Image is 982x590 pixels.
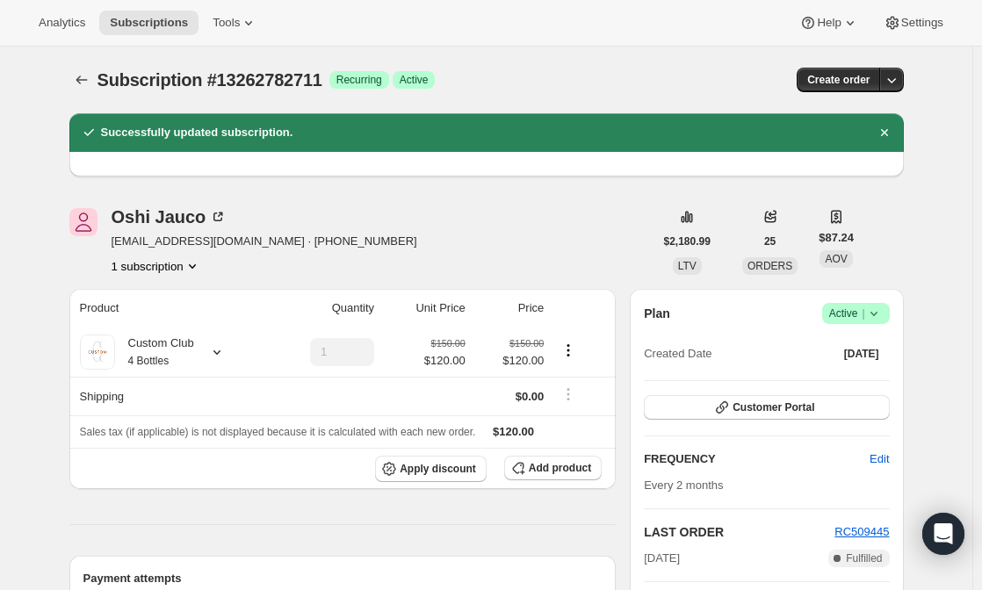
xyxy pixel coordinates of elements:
div: Open Intercom Messenger [922,513,964,555]
button: [DATE] [834,342,890,366]
span: LTV [678,260,697,272]
span: $87.24 [819,229,854,247]
span: Settings [901,16,943,30]
span: Edit [870,450,889,468]
button: Customer Portal [644,395,889,420]
button: Edit [859,445,899,473]
div: Oshi Jauco [112,208,227,226]
span: AOV [825,253,847,265]
span: $0.00 [516,390,545,403]
button: Product actions [112,257,201,275]
h2: Successfully updated subscription. [101,124,293,141]
span: Create order [807,73,870,87]
span: Recurring [336,73,382,87]
button: Dismiss notification [872,120,897,145]
button: $2,180.99 [653,229,721,254]
button: Add product [504,456,602,480]
button: Product actions [554,341,582,360]
span: Apply discount [400,462,476,476]
span: Every 2 months [644,478,723,492]
button: Help [789,11,869,35]
span: [DATE] [844,347,879,361]
button: 25 [754,229,786,254]
span: $2,180.99 [664,234,711,248]
button: Settings [873,11,954,35]
h2: FREQUENCY [644,450,870,468]
th: Shipping [69,377,267,415]
small: $150.00 [509,338,544,349]
th: Product [69,289,267,327]
span: Sales tax (if applicable) is not displayed because it is calculated with each new order. [80,426,476,438]
button: Subscriptions [99,11,199,35]
span: Add product [529,461,591,475]
span: Customer Portal [733,400,814,414]
a: RC509445 [834,525,889,538]
span: Active [400,73,429,87]
span: Tools [213,16,240,30]
span: | [862,306,864,320]
button: Shipping actions [554,385,582,404]
span: $120.00 [476,352,544,370]
span: 25 [764,234,776,248]
span: Help [817,16,841,30]
button: Apply discount [375,456,487,482]
span: $120.00 [493,425,534,438]
span: Subscriptions [110,16,188,30]
button: Tools [202,11,268,35]
h2: LAST ORDER [644,523,834,541]
button: Analytics [28,11,96,35]
h2: Payment attempts [83,570,603,587]
th: Price [471,289,549,327]
span: Created Date [644,345,711,363]
span: Oshi Jauco [69,208,97,236]
h2: Plan [644,305,670,322]
span: $120.00 [424,352,466,370]
span: Active [829,305,883,322]
span: [DATE] [644,550,680,567]
div: Custom Club [115,335,194,370]
span: Fulfilled [846,551,882,565]
span: ORDERS [747,260,792,272]
span: [EMAIL_ADDRESS][DOMAIN_NAME] · [PHONE_NUMBER] [112,233,417,250]
button: Create order [797,68,880,92]
th: Quantity [266,289,379,327]
small: $150.00 [431,338,466,349]
img: product img [80,335,115,370]
button: RC509445 [834,523,889,541]
span: Analytics [39,16,85,30]
button: Subscriptions [69,68,94,92]
span: Subscription #13262782711 [97,70,322,90]
small: 4 Bottles [128,355,170,367]
th: Unit Price [379,289,471,327]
